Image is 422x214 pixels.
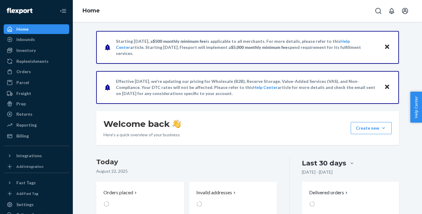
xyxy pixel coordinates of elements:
[4,56,69,66] a: Replenishments
[172,120,181,128] img: hand-wave emoji
[16,164,43,169] div: Add Integration
[16,58,49,64] div: Replenishments
[4,46,69,55] a: Inventory
[16,26,29,32] div: Home
[386,5,398,17] button: Open notifications
[16,90,31,97] div: Freight
[4,131,69,141] a: Billing
[116,38,378,56] p: Starting [DATE], a is applicable to all merchants. For more details, please refer to this article...
[57,5,69,17] button: Close Navigation
[4,109,69,119] a: Returns
[4,163,69,170] a: Add Integration
[16,191,38,196] div: Add Fast Tag
[351,122,392,134] button: Create new
[383,83,391,92] button: Close
[231,45,288,50] span: $5,000 monthly minimum fee
[16,133,29,139] div: Billing
[4,89,69,98] a: Freight
[83,7,100,14] a: Home
[399,5,411,17] button: Open account menu
[96,168,277,174] p: August 22, 2025
[78,2,105,20] ol: breadcrumbs
[103,132,181,138] p: Here’s a quick overview of your business
[4,78,69,87] a: Parcel
[302,158,346,168] div: Last 30 days
[16,202,34,208] div: Settings
[4,178,69,188] button: Fast Tags
[16,101,26,107] div: Prep
[116,78,378,97] p: Effective [DATE], we're updating our pricing for Wholesale (B2B), Reserve Storage, Value-Added Se...
[16,122,37,128] div: Reporting
[153,39,206,44] span: $500 monthly minimum fee
[103,118,181,129] h1: Welcome back
[196,189,232,196] p: Invalid addresses
[410,92,422,123] button: Help Center
[7,8,32,14] img: Flexport logo
[253,85,278,90] a: Help Center
[103,189,133,196] p: Orders placed
[16,69,31,75] div: Orders
[4,120,69,130] a: Reporting
[302,169,333,175] p: [DATE] - [DATE]
[16,36,35,42] div: Inbounds
[4,151,69,161] button: Integrations
[16,80,29,86] div: Parcel
[4,190,69,197] a: Add Fast Tag
[16,153,42,159] div: Integrations
[4,24,69,34] a: Home
[96,157,277,167] h3: Today
[4,67,69,76] a: Orders
[4,35,69,44] a: Inbounds
[16,111,32,117] div: Returns
[16,180,36,186] div: Fast Tags
[383,43,391,52] button: Close
[372,5,384,17] button: Open Search Box
[16,47,36,53] div: Inventory
[4,99,69,109] a: Prep
[4,200,69,209] a: Settings
[309,189,349,196] button: Delivered orders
